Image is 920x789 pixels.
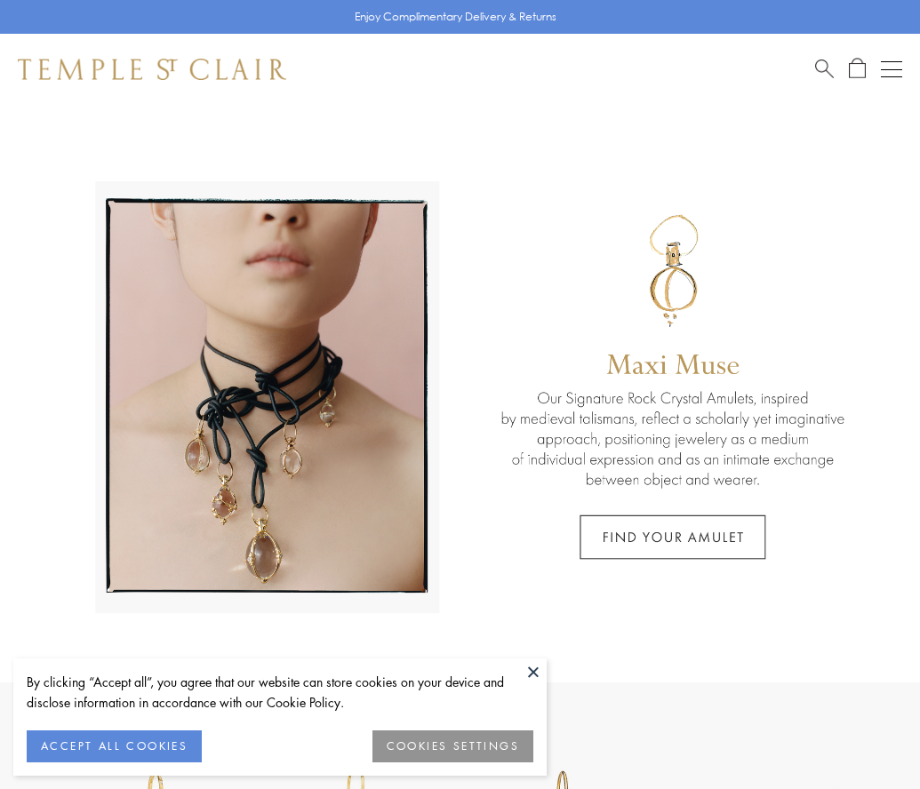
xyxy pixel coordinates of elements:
a: Search [815,58,834,80]
button: Open navigation [881,59,902,80]
button: COOKIES SETTINGS [372,730,533,762]
img: Temple St. Clair [18,59,286,80]
button: ACCEPT ALL COOKIES [27,730,202,762]
p: Enjoy Complimentary Delivery & Returns [355,8,556,26]
div: By clicking “Accept all”, you agree that our website can store cookies on your device and disclos... [27,672,533,713]
a: Open Shopping Bag [849,58,866,80]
